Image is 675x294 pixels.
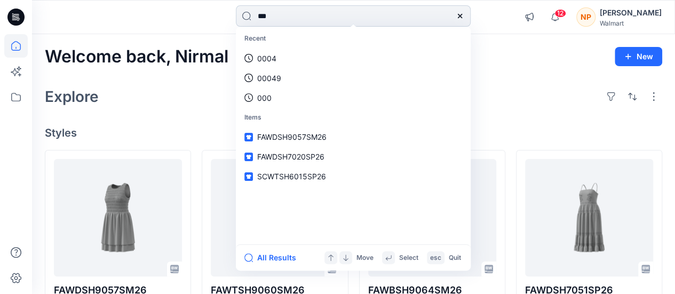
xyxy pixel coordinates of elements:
[257,73,281,84] p: 00049
[257,132,327,141] span: FAWDSH9057SM26
[45,88,99,105] h2: Explore
[238,147,468,166] a: FAWDSH7020SP26
[615,47,662,66] button: New
[244,251,303,264] button: All Results
[238,49,468,68] a: 0004
[576,7,595,27] div: NP
[356,252,374,264] p: Move
[257,152,324,161] span: FAWDSH7020SP26
[257,172,326,181] span: SCWTSH6015SP26
[600,6,662,19] div: [PERSON_NAME]
[54,159,182,276] a: FAWDSH9057SM26
[238,68,468,88] a: 00049
[257,92,272,104] p: 000
[238,127,468,147] a: FAWDSH9057SM26
[430,252,441,264] p: esc
[211,159,339,276] a: FAWTSH9060SM26
[238,166,468,186] a: SCWTSH6015SP26
[45,47,228,67] h2: Welcome back, Nirmal
[45,126,662,139] h4: Styles
[238,88,468,108] a: 000
[600,19,662,27] div: Walmart
[238,108,468,128] p: Items
[238,29,468,49] p: Recent
[525,159,653,276] a: FAWDSH7051SP26
[257,53,276,64] p: 0004
[554,9,566,18] span: 12
[399,252,418,264] p: Select
[449,252,461,264] p: Quit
